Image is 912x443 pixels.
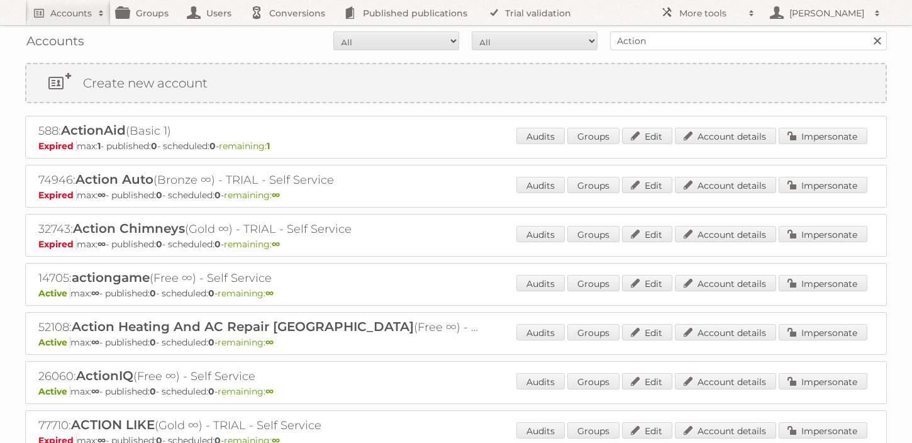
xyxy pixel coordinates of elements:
span: Active [38,386,70,397]
span: Expired [38,140,77,152]
strong: 0 [156,189,162,201]
span: remaining: [218,386,274,397]
strong: ∞ [265,288,274,299]
strong: 0 [208,337,214,348]
h2: 32743: (Gold ∞) - TRIAL - Self Service [38,221,479,237]
strong: 1 [267,140,270,152]
a: Edit [622,226,672,242]
strong: ∞ [265,337,274,348]
a: Audits [516,226,565,242]
strong: 0 [208,386,214,397]
h2: 74946: (Bronze ∞) - TRIAL - Self Service [38,172,479,188]
strong: ∞ [97,189,106,201]
a: Audits [516,128,565,144]
strong: 1 [97,140,101,152]
span: ACTION LIKE [71,417,155,432]
span: actiongame [72,270,150,285]
a: Groups [567,275,620,291]
strong: 0 [150,386,156,397]
span: Active [38,288,70,299]
strong: 0 [156,238,162,250]
p: max: - published: - scheduled: - [38,140,874,152]
a: Account details [675,128,776,144]
a: Account details [675,422,776,439]
a: Account details [675,373,776,390]
strong: 0 [214,189,221,201]
a: Edit [622,373,672,390]
h2: 14705: (Free ∞) - Self Service [38,270,479,286]
a: Account details [675,177,776,193]
h2: More tools [679,7,742,20]
strong: 0 [214,238,221,250]
a: Edit [622,275,672,291]
a: Audits [516,177,565,193]
strong: 0 [150,288,156,299]
a: Audits [516,275,565,291]
p: max: - published: - scheduled: - [38,386,874,397]
a: Groups [567,422,620,439]
strong: ∞ [91,337,99,348]
a: Impersonate [779,275,867,291]
span: Expired [38,238,77,250]
a: Edit [622,324,672,340]
strong: 0 [208,288,214,299]
h2: Accounts [50,7,92,20]
span: remaining: [224,238,280,250]
a: Impersonate [779,226,867,242]
a: Edit [622,128,672,144]
h2: 52108: (Free ∞) - Self Service [38,319,479,335]
a: Groups [567,324,620,340]
span: Action Auto [75,172,153,187]
strong: ∞ [265,386,274,397]
h2: 26060: (Free ∞) - Self Service [38,368,479,384]
h2: 588: (Basic 1) [38,123,479,139]
span: remaining: [224,189,280,201]
strong: ∞ [91,288,99,299]
span: Active [38,337,70,348]
a: Groups [567,226,620,242]
span: remaining: [218,337,274,348]
a: Account details [675,324,776,340]
p: max: - published: - scheduled: - [38,337,874,348]
a: Account details [675,275,776,291]
a: Edit [622,422,672,439]
a: Account details [675,226,776,242]
a: Impersonate [779,422,867,439]
span: ActionAid [61,123,126,138]
strong: 0 [151,140,157,152]
span: Expired [38,189,77,201]
h2: [PERSON_NAME] [786,7,868,20]
a: Groups [567,177,620,193]
a: Impersonate [779,324,867,340]
span: Action Heating And AC Repair [GEOGRAPHIC_DATA] [72,319,414,334]
p: max: - published: - scheduled: - [38,189,874,201]
strong: 0 [209,140,216,152]
span: ActionIQ [76,368,133,383]
a: Audits [516,422,565,439]
h2: 77710: (Gold ∞) - TRIAL - Self Service [38,417,479,434]
span: remaining: [218,288,274,299]
span: Action Chimneys [73,221,185,236]
a: Groups [567,128,620,144]
a: Audits [516,373,565,390]
strong: ∞ [97,238,106,250]
strong: ∞ [272,189,280,201]
a: Audits [516,324,565,340]
a: Impersonate [779,128,867,144]
strong: ∞ [272,238,280,250]
a: Groups [567,373,620,390]
strong: 0 [150,337,156,348]
a: Impersonate [779,373,867,390]
a: Edit [622,177,672,193]
p: max: - published: - scheduled: - [38,288,874,299]
a: Impersonate [779,177,867,193]
a: Create new account [26,64,886,102]
strong: ∞ [91,386,99,397]
p: max: - published: - scheduled: - [38,238,874,250]
span: remaining: [219,140,270,152]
